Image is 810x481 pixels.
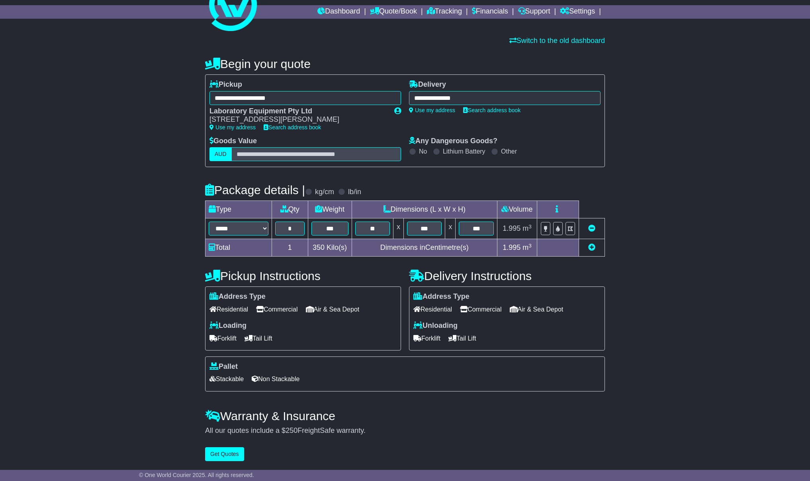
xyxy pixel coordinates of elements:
[209,107,386,116] div: Laboratory Equipment Pty Ltd
[503,243,520,251] span: 1.995
[264,124,321,130] a: Search address book
[209,80,242,89] label: Pickup
[205,57,605,70] h4: Begin your quote
[463,107,520,113] a: Search address book
[501,148,517,155] label: Other
[522,224,532,232] span: m
[205,447,244,461] button: Get Quotes
[413,303,452,315] span: Residential
[472,5,508,19] a: Financials
[528,243,532,249] sup: 3
[588,224,595,232] a: Remove this item
[252,373,299,385] span: Non Stackable
[348,188,361,197] label: lb/in
[352,201,497,218] td: Dimensions (L x W x H)
[205,269,401,282] h4: Pickup Instructions
[419,148,427,155] label: No
[209,321,247,330] label: Loading
[286,426,297,434] span: 250
[510,303,563,315] span: Air & Sea Depot
[205,426,605,435] div: All our quotes include a $ FreightSafe warranty.
[209,115,386,124] div: [STREET_ADDRESS][PERSON_NAME]
[272,201,308,218] td: Qty
[460,303,501,315] span: Commercial
[522,243,532,251] span: m
[209,362,238,371] label: Pallet
[306,303,360,315] span: Air & Sea Depot
[393,218,404,239] td: x
[256,303,297,315] span: Commercial
[518,5,550,19] a: Support
[352,239,497,257] td: Dimensions in Centimetre(s)
[409,107,455,113] a: Use my address
[317,5,360,19] a: Dashboard
[497,201,537,218] td: Volume
[139,472,254,478] span: © One World Courier 2025. All rights reserved.
[205,183,305,197] h4: Package details |
[315,188,334,197] label: kg/cm
[308,201,352,218] td: Weight
[443,148,485,155] label: Lithium Battery
[560,5,595,19] a: Settings
[209,124,256,130] a: Use my address
[308,239,352,257] td: Kilo(s)
[445,218,456,239] td: x
[448,332,476,345] span: Tail Lift
[209,332,237,345] span: Forklift
[205,239,272,257] td: Total
[370,5,417,19] a: Quote/Book
[409,269,605,282] h4: Delivery Instructions
[272,239,308,257] td: 1
[209,303,248,315] span: Residential
[209,373,244,385] span: Stackable
[588,243,595,251] a: Add new item
[427,5,462,19] a: Tracking
[205,201,272,218] td: Type
[209,137,257,146] label: Goods Value
[413,292,470,301] label: Address Type
[528,224,532,230] sup: 3
[509,37,605,45] a: Switch to the old dashboard
[209,147,232,161] label: AUD
[209,292,266,301] label: Address Type
[205,409,605,423] h4: Warranty & Insurance
[503,224,520,232] span: 1.995
[245,332,272,345] span: Tail Lift
[413,321,458,330] label: Unloading
[409,137,497,146] label: Any Dangerous Goods?
[409,80,446,89] label: Delivery
[313,243,325,251] span: 350
[413,332,440,345] span: Forklift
